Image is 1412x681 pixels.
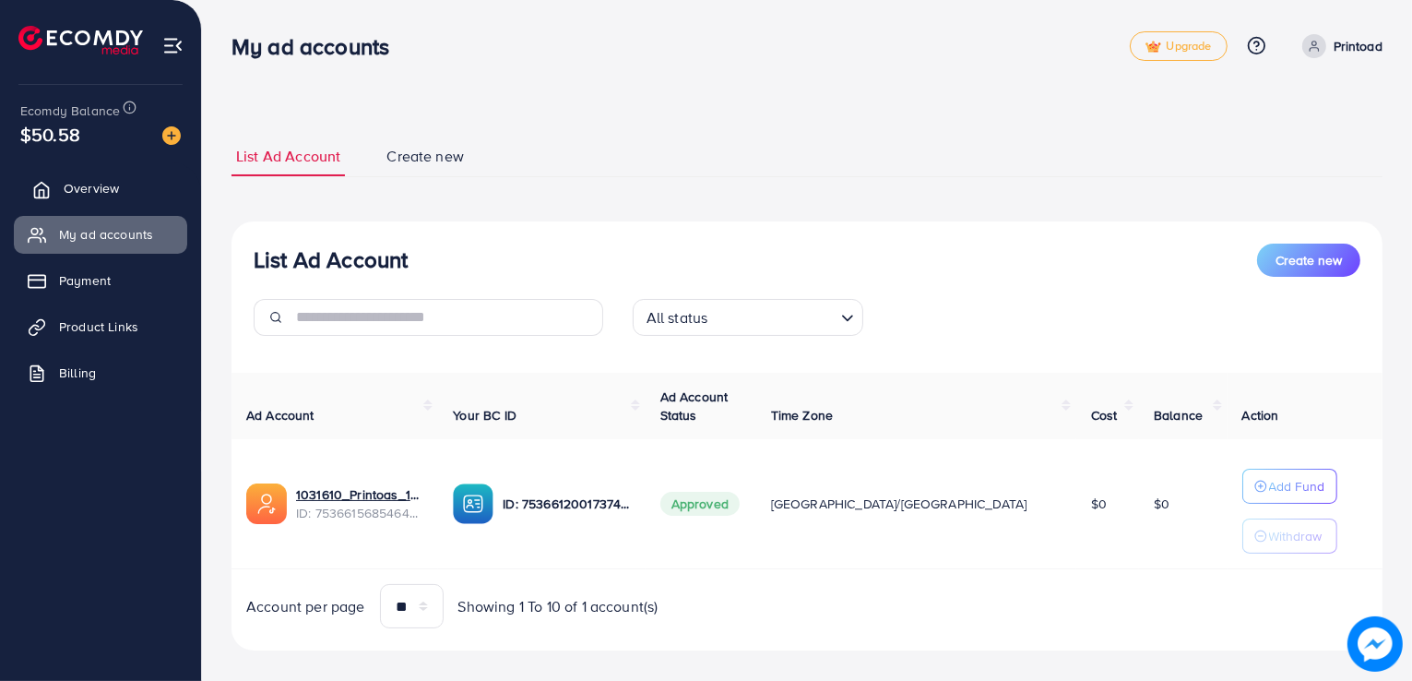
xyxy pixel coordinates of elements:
input: Search for option [713,301,833,331]
img: image [1347,616,1403,672]
span: Upgrade [1145,40,1212,54]
span: Balance [1154,406,1203,424]
a: Billing [14,354,187,391]
a: My ad accounts [14,216,187,253]
span: Create new [1276,251,1342,269]
img: image [162,126,181,145]
button: Withdraw [1242,519,1337,554]
img: tick [1145,41,1161,54]
span: Approved [660,492,740,516]
div: Search for option [633,299,863,336]
span: Ad Account [246,406,314,424]
a: Product Links [14,308,187,345]
h3: List Ad Account [254,246,408,273]
span: $0 [1154,495,1169,513]
img: ic-ads-acc.e4c84228.svg [246,484,287,524]
a: Printoad [1295,34,1382,58]
a: Payment [14,262,187,299]
a: tickUpgrade [1130,31,1228,61]
span: My ad accounts [59,225,153,244]
span: $50.58 [20,121,80,148]
span: Account per page [246,596,365,617]
span: List Ad Account [236,146,340,167]
span: Showing 1 To 10 of 1 account(s) [458,596,659,617]
span: Cost [1091,406,1118,424]
img: logo [18,26,143,54]
p: Withdraw [1269,525,1323,547]
span: All status [643,305,712,331]
p: Add Fund [1269,475,1325,497]
span: Time Zone [771,406,833,424]
img: ic-ba-acc.ded83a64.svg [453,484,493,524]
span: [GEOGRAPHIC_DATA]/[GEOGRAPHIC_DATA] [771,495,1027,513]
span: Create new [386,146,464,167]
a: Overview [14,170,187,207]
div: <span class='underline'>1031610_Printoas_1754755120409</span></br>7536615685464883201 [296,485,423,523]
span: Billing [59,364,96,382]
span: Ad Account Status [660,388,729,424]
span: Product Links [59,317,138,336]
button: Create new [1257,244,1360,277]
a: 1031610_Printoas_1754755120409 [296,485,423,504]
span: Action [1242,406,1279,424]
span: $0 [1091,495,1107,513]
p: Printoad [1334,35,1382,57]
span: Overview [64,179,119,197]
img: menu [162,35,184,56]
h3: My ad accounts [231,33,404,60]
button: Add Fund [1242,469,1337,504]
span: Payment [59,271,111,290]
span: ID: 7536615685464883201 [296,504,423,522]
p: ID: 7536612001737474065 [503,493,630,515]
span: Ecomdy Balance [20,102,120,120]
span: Your BC ID [453,406,516,424]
